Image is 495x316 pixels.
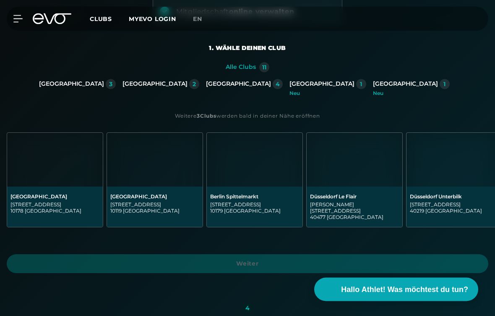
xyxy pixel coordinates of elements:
div: 4 [245,305,250,311]
div: [PERSON_NAME][STREET_ADDRESS] 40477 [GEOGRAPHIC_DATA] [310,202,399,221]
div: [GEOGRAPHIC_DATA] [10,194,99,200]
div: [STREET_ADDRESS] 10178 [GEOGRAPHIC_DATA] [10,202,99,214]
div: 1 [443,82,445,87]
a: Weiter [7,255,488,274]
div: Berlin Spittelmarkt [210,194,299,200]
div: 3 [109,82,112,87]
div: Düsseldorf Le Flair [310,194,399,200]
a: MYEVO LOGIN [129,15,176,23]
span: en [193,15,202,23]
strong: 3 [197,113,200,119]
span: Hallo Athlet! Was möchtest du tun? [341,284,468,295]
div: [GEOGRAPHIC_DATA] [289,81,354,88]
div: 11 [262,65,266,71]
div: [GEOGRAPHIC_DATA] [110,194,199,200]
div: [GEOGRAPHIC_DATA] [373,81,438,88]
div: [STREET_ADDRESS] 10119 [GEOGRAPHIC_DATA] [110,202,199,214]
span: Clubs [90,15,112,23]
a: Clubs [90,15,129,23]
div: Alle Clubs [226,64,256,71]
div: [GEOGRAPHIC_DATA] [206,81,271,88]
div: [STREET_ADDRESS] 10179 [GEOGRAPHIC_DATA] [210,202,299,214]
div: 1 [360,82,362,87]
button: Hallo Athlet! Was möchtest du tun? [314,278,478,301]
div: [GEOGRAPHIC_DATA] [122,81,188,88]
div: 1. Wähle deinen Club [209,44,286,53]
strong: Clubs [200,113,216,119]
div: [GEOGRAPHIC_DATA] [39,81,104,88]
div: Neu [289,91,366,96]
span: Weiter [17,260,478,269]
div: Neu [373,91,450,96]
div: 2 [193,82,196,87]
div: 4 [276,82,280,87]
a: en [193,14,212,24]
